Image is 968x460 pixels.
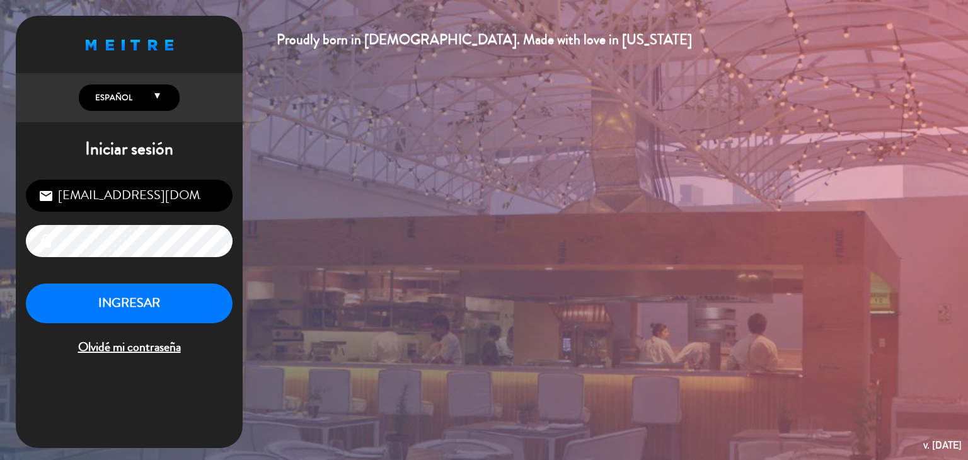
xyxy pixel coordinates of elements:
[38,234,54,249] i: lock
[26,337,233,358] span: Olvidé mi contraseña
[26,180,233,212] input: Correo Electrónico
[26,284,233,323] button: INGRESAR
[923,437,962,454] div: v. [DATE]
[38,188,54,204] i: email
[92,91,132,104] span: Español
[16,139,243,160] h1: Iniciar sesión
